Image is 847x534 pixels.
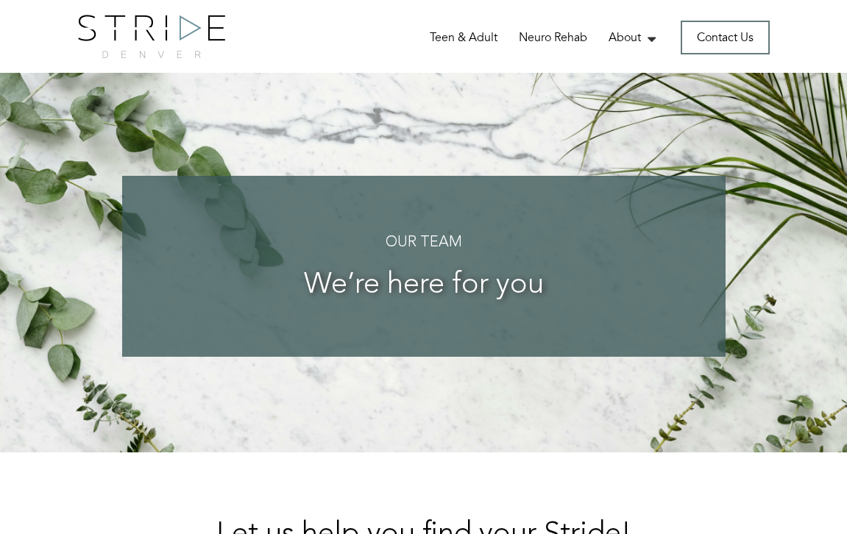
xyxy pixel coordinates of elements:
a: Contact Us [681,21,770,54]
h3: We’re here for you [152,269,696,302]
h4: Our Team [152,235,696,251]
a: Neuro Rehab [519,29,587,46]
img: logo.png [78,15,225,58]
a: Teen & Adult [430,29,497,46]
a: About [609,29,659,46]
